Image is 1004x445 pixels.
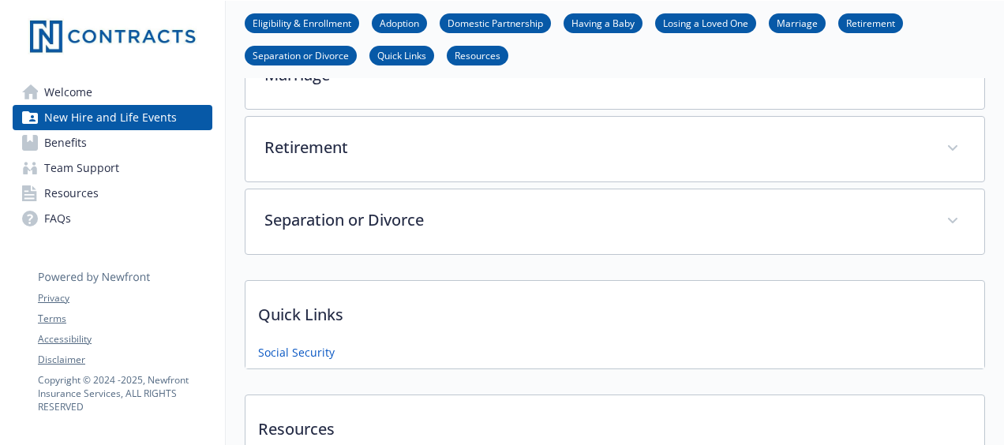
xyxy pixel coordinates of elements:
[38,353,212,367] a: Disclaimer
[13,206,212,231] a: FAQs
[44,80,92,105] span: Welcome
[13,155,212,181] a: Team Support
[38,332,212,346] a: Accessibility
[245,117,984,181] div: Retirement
[245,15,359,30] a: Eligibility & Enrollment
[44,206,71,231] span: FAQs
[264,208,927,232] p: Separation or Divorce
[13,130,212,155] a: Benefits
[769,15,826,30] a: Marriage
[13,181,212,206] a: Resources
[564,15,642,30] a: Having a Baby
[13,80,212,105] a: Welcome
[44,130,87,155] span: Benefits
[838,15,903,30] a: Retirement
[258,344,335,361] a: Social Security
[245,281,984,339] p: Quick Links
[44,105,177,130] span: New Hire and Life Events
[372,15,427,30] a: Adoption
[369,47,434,62] a: Quick Links
[38,373,212,413] p: Copyright © 2024 - 2025 , Newfront Insurance Services, ALL RIGHTS RESERVED
[44,181,99,206] span: Resources
[264,136,927,159] p: Retirement
[440,15,551,30] a: Domestic Partnership
[655,15,756,30] a: Losing a Loved One
[38,291,212,305] a: Privacy
[245,47,357,62] a: Separation or Divorce
[38,312,212,326] a: Terms
[44,155,119,181] span: Team Support
[13,105,212,130] a: New Hire and Life Events
[447,47,508,62] a: Resources
[245,189,984,254] div: Separation or Divorce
